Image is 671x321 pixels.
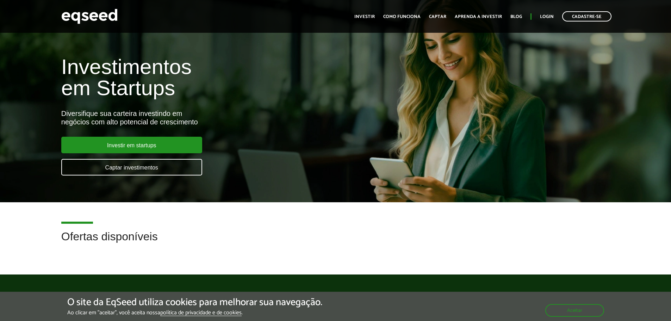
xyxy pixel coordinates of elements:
p: Ao clicar em "aceitar", você aceita nossa . [67,309,322,316]
a: política de privacidade e de cookies [160,310,242,316]
a: Login [540,14,554,19]
a: Cadastre-se [562,11,611,21]
h2: Ofertas disponíveis [61,230,610,253]
a: Investir em startups [61,137,202,153]
a: Captar [429,14,446,19]
h5: O site da EqSeed utiliza cookies para melhorar sua navegação. [67,297,322,308]
a: Blog [510,14,522,19]
img: EqSeed [61,7,118,26]
a: Investir [354,14,375,19]
a: Aprenda a investir [455,14,502,19]
a: Captar investimentos [61,159,202,175]
button: Aceitar [545,304,604,317]
h1: Investimentos em Startups [61,56,386,99]
div: Diversifique sua carteira investindo em negócios com alto potencial de crescimento [61,109,386,126]
a: Como funciona [383,14,421,19]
